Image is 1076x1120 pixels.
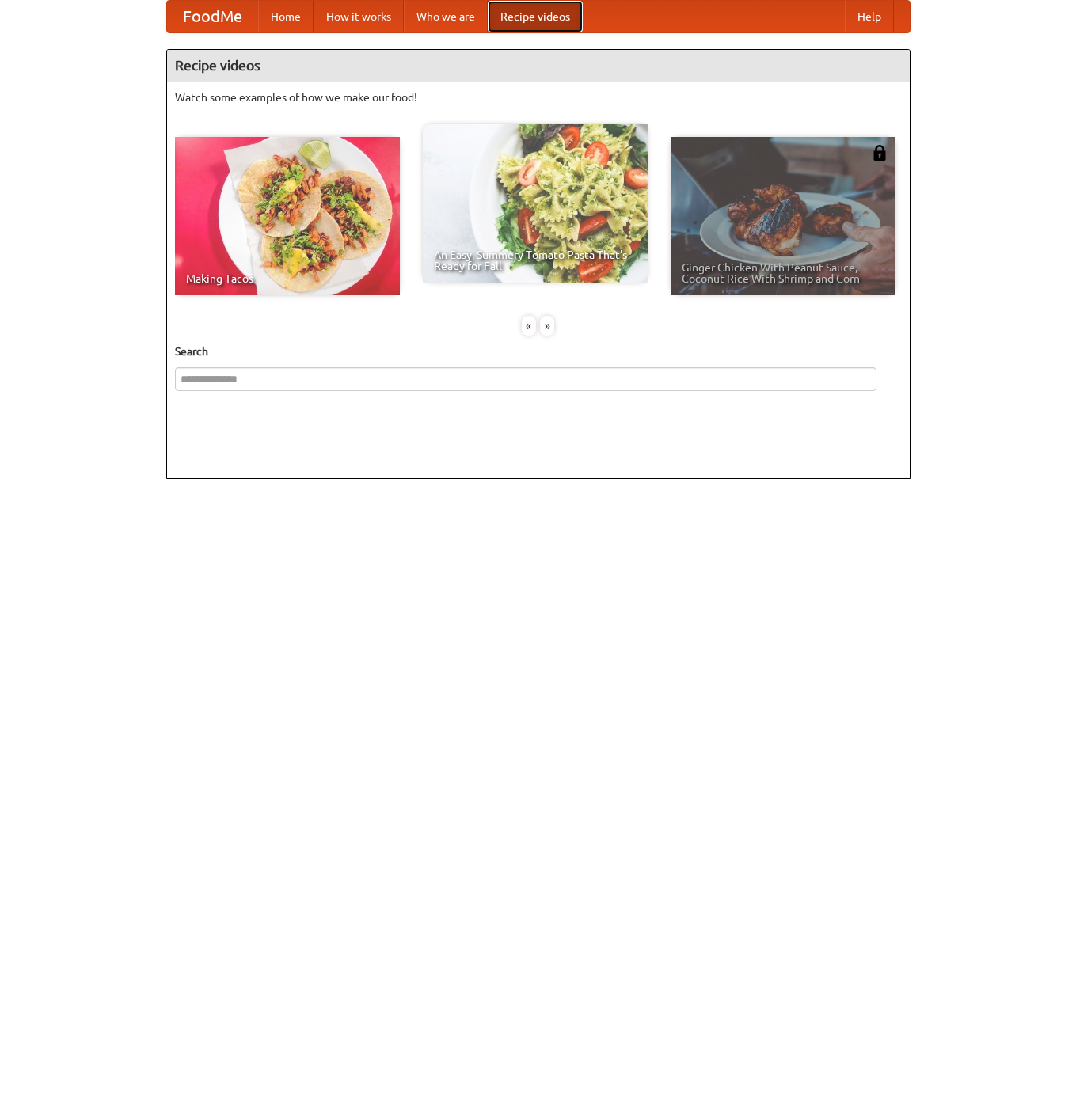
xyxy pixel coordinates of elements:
a: An Easy, Summery Tomato Pasta That's Ready for Fall [423,124,648,283]
a: Home [258,1,314,32]
a: Who we are [404,1,488,32]
p: Watch some examples of how we make our food! [175,89,902,105]
a: Making Tacos [175,137,400,295]
span: Making Tacos [186,273,389,284]
a: FoodMe [167,1,258,32]
a: Recipe videos [488,1,583,32]
div: » [540,316,554,336]
h4: Recipe videos [167,50,910,82]
a: Help [845,1,894,32]
img: 483408.png [872,145,888,161]
a: How it works [314,1,404,32]
span: An Easy, Summery Tomato Pasta That's Ready for Fall [434,249,637,271]
h5: Search [175,344,902,359]
div: « [522,316,536,336]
